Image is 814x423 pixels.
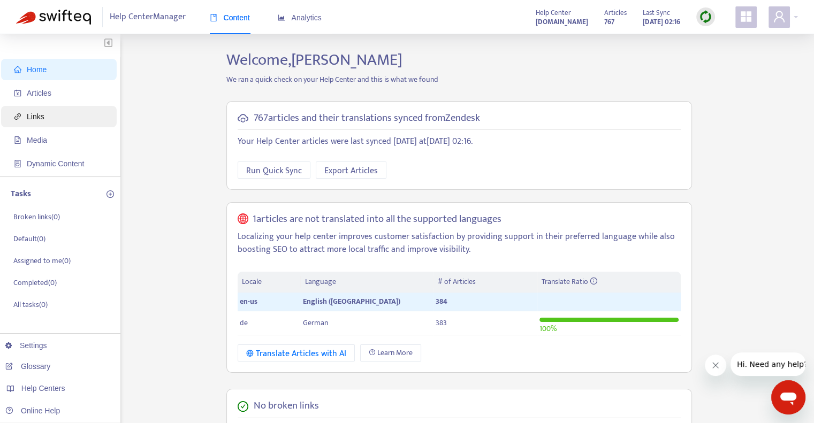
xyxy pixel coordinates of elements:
[13,255,71,266] p: Assigned to me ( 0 )
[604,7,627,19] span: Articles
[210,14,217,21] span: book
[246,164,302,178] span: Run Quick Sync
[604,16,614,28] strong: 767
[238,272,301,293] th: Locale
[11,188,31,201] p: Tasks
[377,347,413,359] span: Learn More
[254,112,480,125] h5: 767 articles and their translations synced from Zendesk
[238,135,681,148] p: Your Help Center articles were last synced [DATE] at [DATE] 02:16 .
[27,159,84,168] span: Dynamic Content
[5,362,50,371] a: Glossary
[539,322,557,335] span: 100 %
[240,295,257,307] span: en-us
[16,10,91,25] img: Swifteq
[301,272,433,293] th: Language
[253,213,501,226] h5: 1 articles are not translated into all the supported languages
[246,347,346,360] div: Translate Articles with AI
[106,190,114,198] span: plus-circle
[13,211,60,222] p: Broken links ( 0 )
[14,160,21,167] span: container
[27,136,47,144] span: Media
[771,380,805,414] iframe: Schaltfläche zum Öffnen des Messaging-Fensters
[218,74,700,85] p: We ran a quick check on your Help Center and this is what we found
[705,355,726,376] iframe: Nachricht schließen
[238,161,310,179] button: Run Quick Sync
[14,89,21,97] span: account-book
[254,400,319,412] h5: No broken links
[238,113,248,124] span: cloud-sync
[27,65,47,74] span: Home
[643,16,680,28] strong: [DATE] 02:16
[13,233,45,244] p: Default ( 0 )
[14,66,21,73] span: home
[240,317,248,329] span: de
[27,112,44,121] span: Links
[238,344,355,362] button: Translate Articles with AI
[21,384,65,393] span: Help Centers
[13,277,57,288] p: Completed ( 0 )
[13,299,48,310] p: All tasks ( 0 )
[14,136,21,144] span: file-image
[699,10,712,24] img: sync.dc5367851b00ba804db3.png
[360,344,421,362] a: Learn More
[316,161,386,179] button: Export Articles
[27,89,51,97] span: Articles
[238,401,248,412] span: check-circle
[226,47,402,73] span: Welcome, [PERSON_NAME]
[773,10,786,23] span: user
[731,352,805,376] iframe: Nachricht vom Unternehmen
[238,213,248,226] span: global
[303,295,400,307] span: English ([GEOGRAPHIC_DATA])
[436,295,447,307] span: 384
[210,13,250,22] span: Content
[303,317,328,329] span: German
[278,13,322,22] span: Analytics
[324,164,378,178] span: Export Articles
[14,113,21,120] span: link
[110,7,186,27] span: Help Center Manager
[740,10,752,23] span: appstore
[238,230,681,256] p: Localizing your help center improves customer satisfaction by providing support in their preferre...
[536,7,571,19] span: Help Center
[536,16,588,28] a: [DOMAIN_NAME]
[5,341,47,350] a: Settings
[436,317,447,329] span: 383
[643,7,670,19] span: Last Sync
[433,272,537,293] th: # of Articles
[5,406,60,415] a: Online Help
[542,276,676,288] div: Translate Ratio
[278,14,285,21] span: area-chart
[6,7,77,16] span: Hi. Need any help?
